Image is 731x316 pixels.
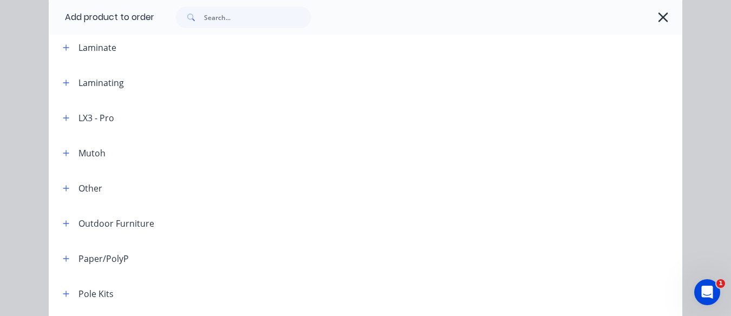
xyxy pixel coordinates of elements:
[716,279,725,288] span: 1
[78,287,114,300] div: Pole Kits
[78,41,116,54] div: Laminate
[78,252,129,265] div: Paper/PolyP
[78,147,106,160] div: Mutoh
[204,6,311,28] input: Search...
[78,217,154,230] div: Outdoor Furniture
[78,111,114,124] div: LX3 - Pro
[694,279,720,305] iframe: Intercom live chat
[78,76,124,89] div: Laminating
[78,182,102,195] div: Other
